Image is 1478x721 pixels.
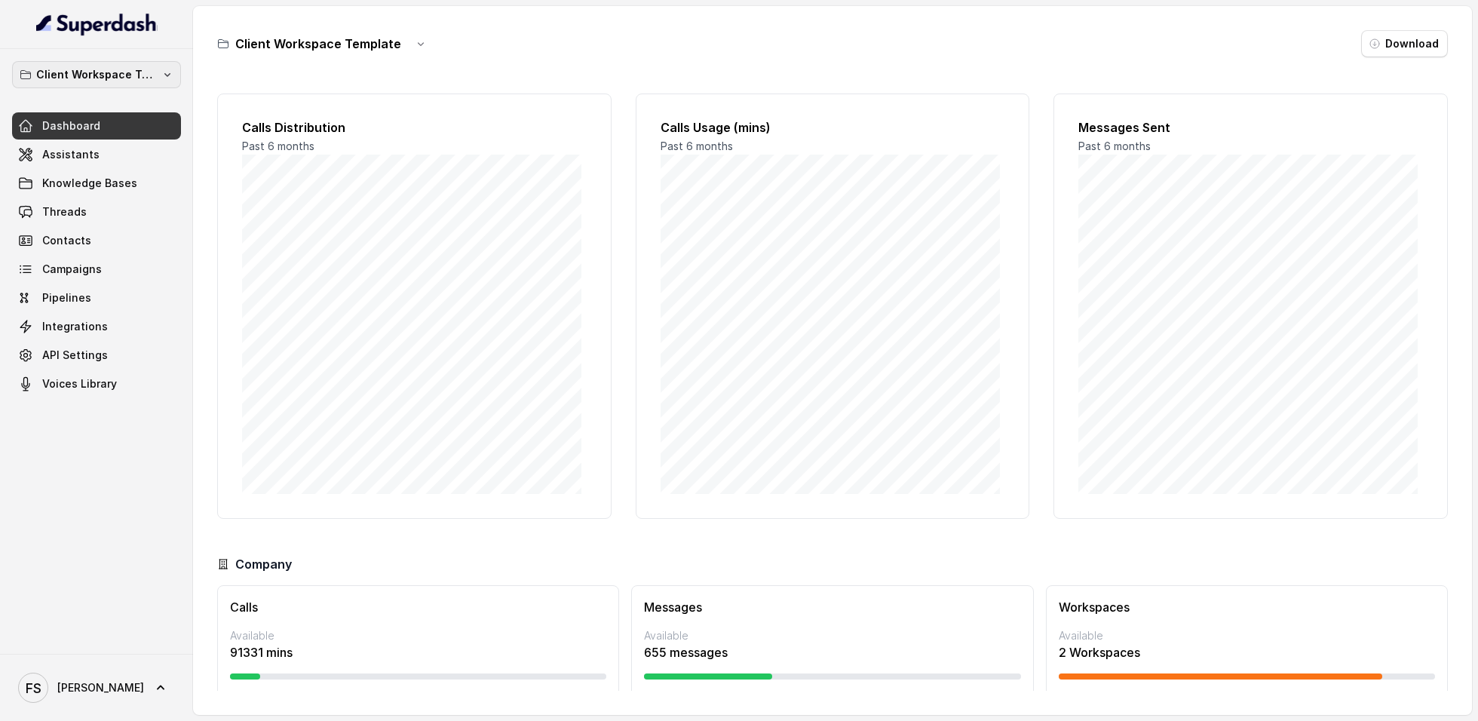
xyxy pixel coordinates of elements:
[661,118,1005,137] h2: Calls Usage (mins)
[242,140,314,152] span: Past 6 months
[1361,30,1448,57] button: Download
[230,628,606,643] p: Available
[12,61,181,88] button: Client Workspace Template
[42,376,117,391] span: Voices Library
[1059,598,1435,616] h3: Workspaces
[644,628,1020,643] p: Available
[42,262,102,277] span: Campaigns
[12,112,181,140] a: Dashboard
[644,598,1020,616] h3: Messages
[661,140,733,152] span: Past 6 months
[12,141,181,168] a: Assistants
[42,348,108,363] span: API Settings
[12,313,181,340] a: Integrations
[42,319,108,334] span: Integrations
[235,555,292,573] h3: Company
[12,198,181,226] a: Threads
[12,342,181,369] a: API Settings
[12,227,181,254] a: Contacts
[12,256,181,283] a: Campaigns
[1078,118,1423,137] h2: Messages Sent
[1059,628,1435,643] p: Available
[42,118,100,133] span: Dashboard
[42,147,100,162] span: Assistants
[644,643,1020,661] p: 655 messages
[12,284,181,311] a: Pipelines
[36,12,158,36] img: light.svg
[42,204,87,219] span: Threads
[57,680,144,695] span: [PERSON_NAME]
[26,680,41,696] text: FS
[12,170,181,197] a: Knowledge Bases
[242,118,587,137] h2: Calls Distribution
[12,667,181,709] a: [PERSON_NAME]
[12,370,181,397] a: Voices Library
[1078,140,1151,152] span: Past 6 months
[235,35,401,53] h3: Client Workspace Template
[42,233,91,248] span: Contacts
[230,643,606,661] p: 91331 mins
[1059,643,1435,661] p: 2 Workspaces
[42,290,91,305] span: Pipelines
[36,66,157,84] p: Client Workspace Template
[42,176,137,191] span: Knowledge Bases
[230,598,606,616] h3: Calls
